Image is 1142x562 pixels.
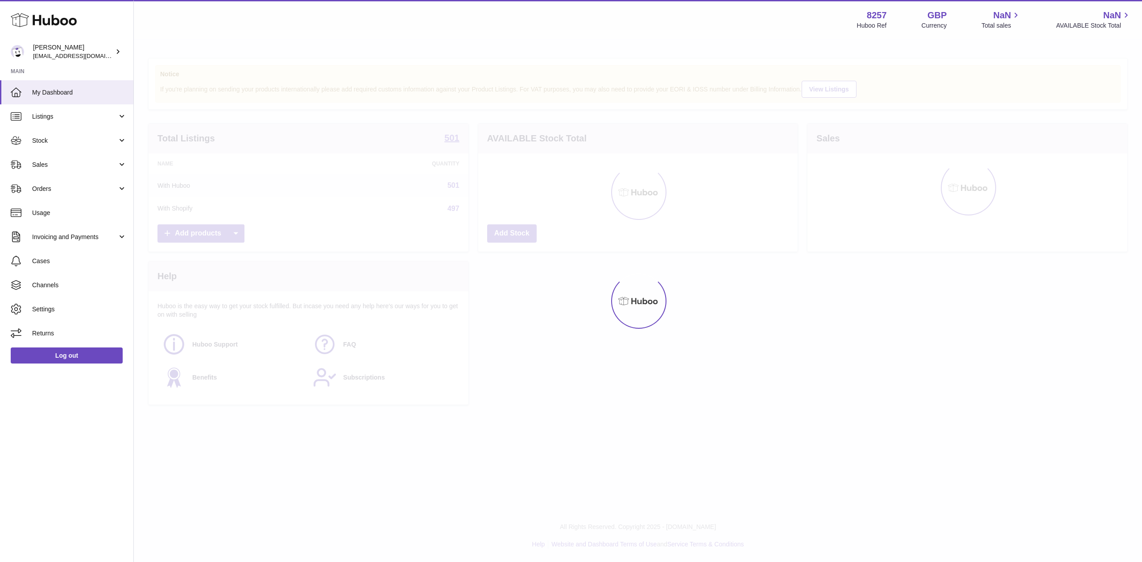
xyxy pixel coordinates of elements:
a: NaN Total sales [981,9,1021,30]
span: AVAILABLE Stock Total [1056,21,1131,30]
span: Channels [32,281,127,289]
a: Log out [11,347,123,364]
span: Total sales [981,21,1021,30]
span: NaN [1103,9,1121,21]
span: Returns [32,329,127,338]
img: don@skinsgolf.com [11,45,24,58]
div: Currency [922,21,947,30]
a: NaN AVAILABLE Stock Total [1056,9,1131,30]
span: Settings [32,305,127,314]
span: Invoicing and Payments [32,233,117,241]
span: Cases [32,257,127,265]
span: Orders [32,185,117,193]
span: [EMAIL_ADDRESS][DOMAIN_NAME] [33,52,131,59]
span: Listings [32,112,117,121]
div: Huboo Ref [857,21,887,30]
span: Sales [32,161,117,169]
strong: 8257 [867,9,887,21]
span: Stock [32,136,117,145]
span: NaN [993,9,1011,21]
div: [PERSON_NAME] [33,43,113,60]
span: My Dashboard [32,88,127,97]
strong: GBP [927,9,947,21]
span: Usage [32,209,127,217]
